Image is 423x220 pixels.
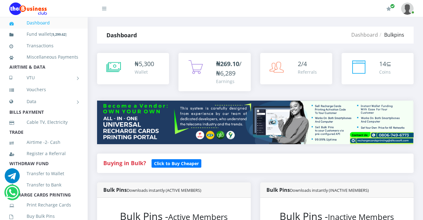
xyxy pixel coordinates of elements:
[290,187,369,193] small: Downloads instantly (INACTIVE MEMBERS)
[97,101,414,144] img: multitenant_rcp.png
[9,27,78,42] a: Fund wallet[5,299.62]
[298,69,317,75] div: Referrals
[298,60,307,68] span: 2/4
[9,82,78,97] a: Vouchers
[127,187,201,193] small: Downloads instantly (ACTIVE MEMBERS)
[9,70,78,86] a: VTU
[152,159,201,167] a: Click to Buy Cheaper
[135,59,154,69] div: ₦
[9,135,78,149] a: Airtime -2- Cash
[260,53,332,84] a: 2/4 Referrals
[378,31,404,39] li: Bulkpins
[9,198,78,212] a: Print Recharge Cards
[216,78,244,85] div: Earnings
[97,53,169,84] a: ₦5,300 Wallet
[6,190,18,200] a: Chat for support
[351,31,378,38] a: Dashboard
[103,159,146,167] strong: Buying in Bulk?
[379,69,391,75] div: Coins
[9,50,78,64] a: Miscellaneous Payments
[379,59,391,69] div: ⊆
[216,60,241,77] span: /₦6,289
[5,173,20,183] a: Chat for support
[9,94,78,109] a: Data
[9,16,78,30] a: Dashboard
[178,53,250,91] a: ₦269.10/₦6,289 Earnings
[379,60,386,68] span: 14
[103,186,201,193] strong: Bulk Pins
[51,32,67,37] small: [ ]
[266,186,369,193] strong: Bulk Pins
[390,4,395,8] span: Renew/Upgrade Subscription
[401,3,414,15] img: User
[9,146,78,161] a: Register a Referral
[9,178,78,192] a: Transfer to Bank
[135,69,154,75] div: Wallet
[9,166,78,181] a: Transfer to Wallet
[9,115,78,129] a: Cable TV, Electricity
[216,60,239,68] b: ₦269.10
[139,60,154,68] span: 5,300
[106,31,137,39] strong: Dashboard
[154,160,199,166] b: Click to Buy Cheaper
[386,6,391,11] i: Renew/Upgrade Subscription
[9,3,47,15] img: Logo
[52,32,65,37] b: 5,299.62
[9,39,78,53] a: Transactions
